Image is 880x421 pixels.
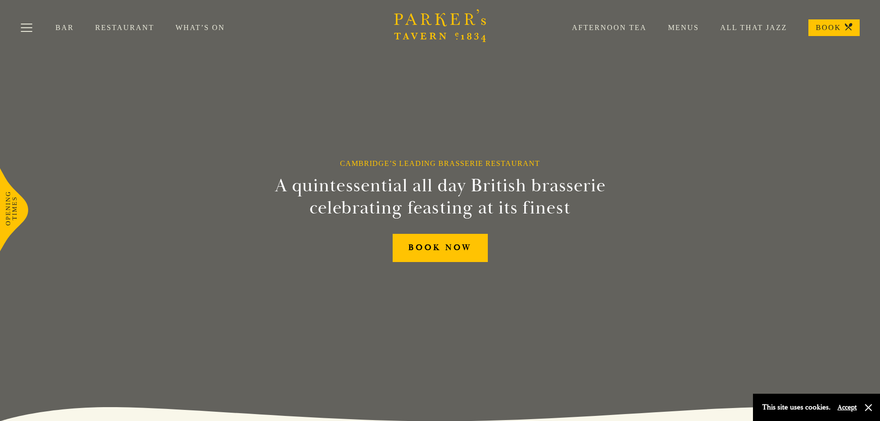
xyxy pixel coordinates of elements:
button: Close and accept [864,403,873,412]
button: Accept [838,403,857,412]
h1: Cambridge’s Leading Brasserie Restaurant [340,159,540,168]
a: BOOK NOW [393,234,488,262]
p: This site uses cookies. [762,401,831,414]
h2: A quintessential all day British brasserie celebrating feasting at its finest [230,175,651,219]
